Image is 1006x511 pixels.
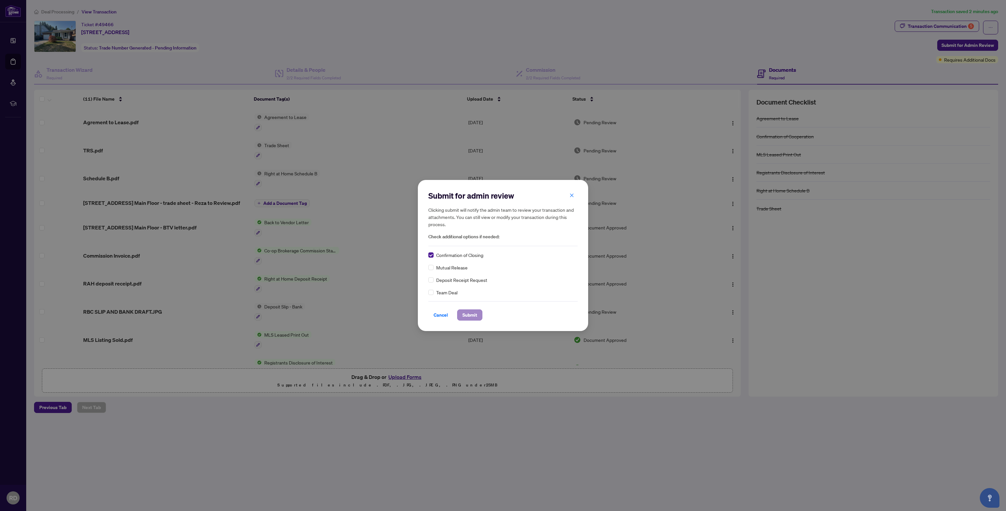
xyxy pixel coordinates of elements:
[457,309,482,321] button: Submit
[436,251,483,259] span: Confirmation of Closing
[428,206,578,228] h5: Clicking submit will notify the admin team to review your transaction and attachments. You can st...
[569,193,574,198] span: close
[436,264,468,271] span: Mutual Release
[436,276,487,284] span: Deposit Receipt Request
[428,309,453,321] button: Cancel
[462,310,477,320] span: Submit
[428,190,578,201] h2: Submit for admin review
[434,310,448,320] span: Cancel
[436,289,457,296] span: Team Deal
[428,233,578,241] span: Check additional options if needed:
[980,488,999,508] button: Open asap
